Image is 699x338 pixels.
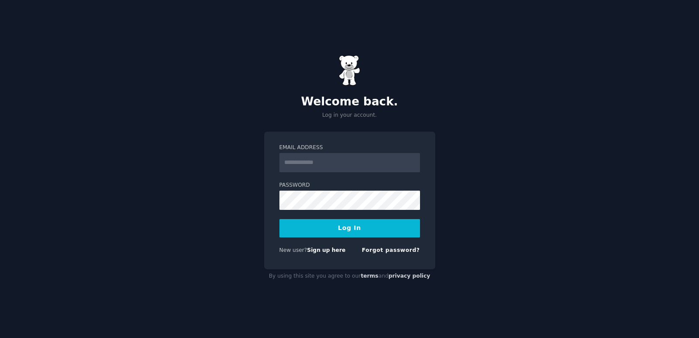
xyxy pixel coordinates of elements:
[264,95,435,109] h2: Welcome back.
[279,219,420,237] button: Log In
[389,273,430,279] a: privacy policy
[339,55,361,86] img: Gummy Bear
[361,273,378,279] a: terms
[362,247,420,253] a: Forgot password?
[279,181,420,189] label: Password
[279,144,420,152] label: Email Address
[307,247,345,253] a: Sign up here
[264,269,435,283] div: By using this site you agree to our and
[264,112,435,119] p: Log in your account.
[279,247,307,253] span: New user?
